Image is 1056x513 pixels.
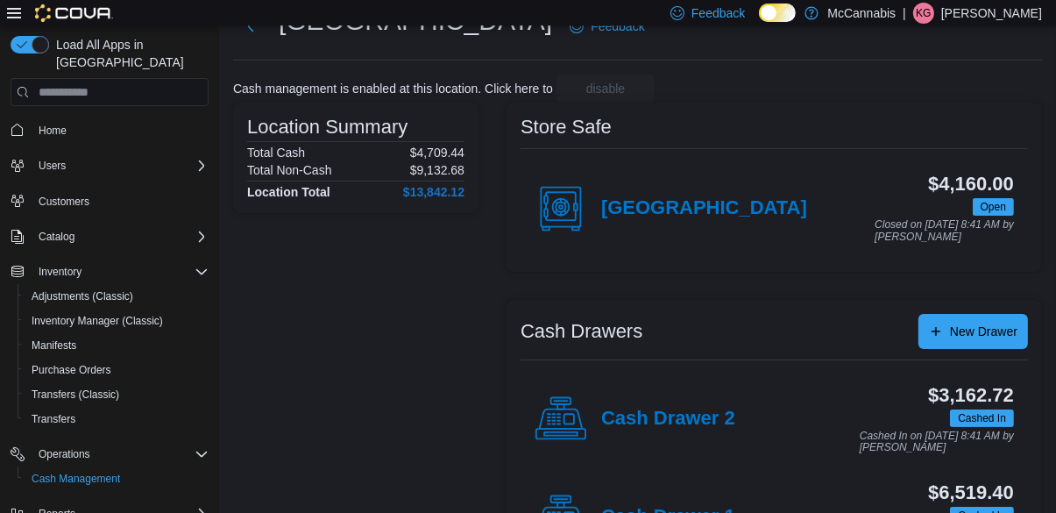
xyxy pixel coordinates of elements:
[32,261,209,282] span: Inventory
[601,197,807,220] h4: [GEOGRAPHIC_DATA]
[233,9,268,44] button: Next
[32,412,75,426] span: Transfers
[521,321,642,342] h3: Cash Drawers
[247,146,305,160] h6: Total Cash
[25,310,170,331] a: Inventory Manager (Classic)
[410,146,464,160] p: $4,709.44
[25,360,118,381] a: Purchase Orders
[4,260,216,284] button: Inventory
[860,431,1014,454] p: Cashed In on [DATE] 8:41 AM by [PERSON_NAME]
[32,314,163,328] span: Inventory Manager (Classic)
[916,3,931,24] span: KG
[32,261,89,282] button: Inventory
[32,338,76,353] span: Manifests
[39,447,90,461] span: Operations
[25,468,127,489] a: Cash Management
[25,384,126,405] a: Transfers (Classic)
[247,117,408,138] h3: Location Summary
[827,3,896,24] p: McCannabis
[32,120,74,141] a: Home
[39,265,82,279] span: Inventory
[410,163,464,177] p: $9,132.68
[39,124,67,138] span: Home
[950,410,1014,427] span: Cashed In
[4,189,216,214] button: Customers
[247,185,330,199] h4: Location Total
[25,360,209,381] span: Purchase Orders
[32,226,209,247] span: Catalog
[18,382,216,407] button: Transfers (Classic)
[39,159,66,173] span: Users
[913,3,934,24] div: Kasidy Gosse
[973,198,1014,216] span: Open
[247,163,332,177] h6: Total Non-Cash
[25,335,83,356] a: Manifests
[32,289,133,303] span: Adjustments (Classic)
[556,75,655,103] button: disable
[25,286,209,307] span: Adjustments (Classic)
[928,482,1014,503] h3: $6,519.40
[4,117,216,142] button: Home
[4,153,216,178] button: Users
[4,224,216,249] button: Catalog
[32,388,119,402] span: Transfers (Classic)
[18,309,216,333] button: Inventory Manager (Classic)
[25,335,209,356] span: Manifests
[18,333,216,358] button: Manifests
[25,384,209,405] span: Transfers (Classic)
[591,18,644,35] span: Feedback
[32,226,82,247] button: Catalog
[32,472,120,486] span: Cash Management
[32,444,209,465] span: Operations
[32,190,209,212] span: Customers
[941,3,1042,24] p: [PERSON_NAME]
[958,410,1006,426] span: Cashed In
[39,230,74,244] span: Catalog
[759,4,796,22] input: Dark Mode
[759,22,760,23] span: Dark Mode
[35,4,113,22] img: Cova
[18,284,216,309] button: Adjustments (Classic)
[32,155,73,176] button: Users
[32,155,209,176] span: Users
[875,219,1014,243] p: Closed on [DATE] 8:41 AM by [PERSON_NAME]
[403,185,464,199] h4: $13,842.12
[18,407,216,431] button: Transfers
[32,363,111,377] span: Purchase Orders
[25,310,209,331] span: Inventory Manager (Classic)
[32,444,97,465] button: Operations
[32,191,96,212] a: Customers
[601,408,735,431] h4: Cash Drawer 2
[928,385,1014,406] h3: $3,162.72
[25,286,140,307] a: Adjustments (Classic)
[691,4,745,22] span: Feedback
[233,82,553,96] p: Cash management is enabled at this location. Click here to
[32,118,209,140] span: Home
[25,409,82,430] a: Transfers
[521,117,612,138] h3: Store Safe
[950,323,1017,340] span: New Drawer
[928,174,1014,195] h3: $4,160.00
[981,199,1006,215] span: Open
[4,442,216,467] button: Operations
[586,80,625,97] span: disable
[18,467,216,491] button: Cash Management
[18,358,216,382] button: Purchase Orders
[25,468,209,489] span: Cash Management
[39,195,89,209] span: Customers
[903,3,906,24] p: |
[25,409,209,430] span: Transfers
[918,314,1028,349] button: New Drawer
[563,9,651,44] a: Feedback
[49,36,209,71] span: Load All Apps in [GEOGRAPHIC_DATA]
